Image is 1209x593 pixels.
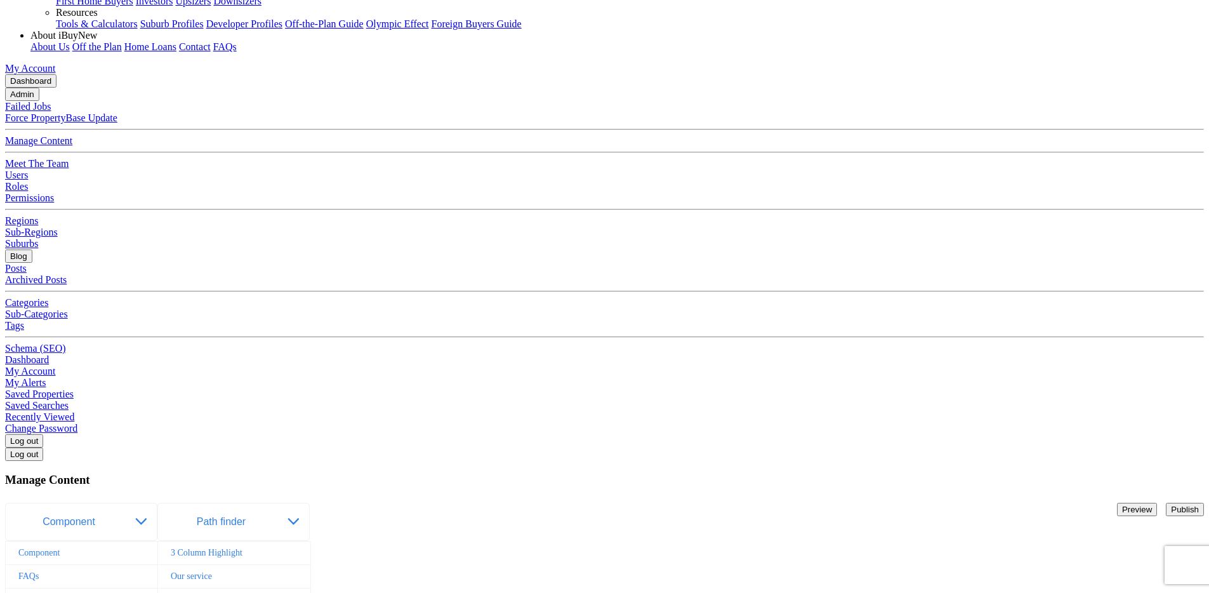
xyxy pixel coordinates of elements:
[1117,503,1157,516] button: Preview
[5,263,27,274] a: Posts
[135,518,147,525] img: open
[5,227,58,237] a: Sub-Regions
[5,215,38,226] a: Regions
[5,366,56,376] a: My Account
[5,135,72,146] a: Manage Content
[5,503,157,541] button: Component
[213,41,237,52] a: FAQs
[30,41,70,52] a: About Us
[43,516,102,527] span: Component
[5,181,28,192] a: Roles
[5,74,56,88] button: Dashboard
[56,7,98,18] a: Resources
[5,297,48,308] a: Categories
[5,88,39,101] button: Admin
[285,18,364,29] a: Off-the-Plan Guide
[5,354,49,365] a: Dashboard
[6,565,158,589] div: FAQs
[5,170,28,180] a: Users
[432,18,522,29] a: Foreign Buyers Guide
[5,238,38,249] a: Suburbs
[5,274,67,285] a: Archived Posts
[56,18,138,29] a: Tools & Calculators
[5,63,56,74] a: account
[158,542,310,565] div: 3 Column Highlight
[179,41,211,52] a: Contact
[157,503,310,541] button: Path finder
[5,112,117,123] a: Force PropertyBase Update
[6,542,158,565] div: Component
[5,158,69,169] a: Meet The Team
[140,18,204,29] a: Suburb Profiles
[1166,503,1204,516] button: Publish
[158,565,310,589] div: Our service
[206,18,282,29] a: Developer Profiles
[5,434,43,448] button: Log out
[5,411,74,422] a: Recently Viewed
[124,41,176,52] a: Home Loans
[5,389,74,399] a: Saved Properties
[5,377,46,388] a: My Alerts
[197,516,252,527] span: Path finder
[5,423,77,434] a: Change Password
[5,192,54,203] a: Permissions
[5,343,66,354] a: Schema (SEO)
[5,101,51,112] a: Failed Jobs
[5,400,69,411] a: Saved Searches
[366,18,429,29] a: Olympic Effect
[287,518,299,525] img: open
[5,320,24,331] a: Tags
[72,41,122,52] a: Off the Plan
[5,473,1204,487] h3: Manage Content
[30,30,97,41] a: About iBuyNew
[5,309,68,319] a: Sub-Categories
[5,250,32,263] button: Blog
[5,448,43,461] button: Log out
